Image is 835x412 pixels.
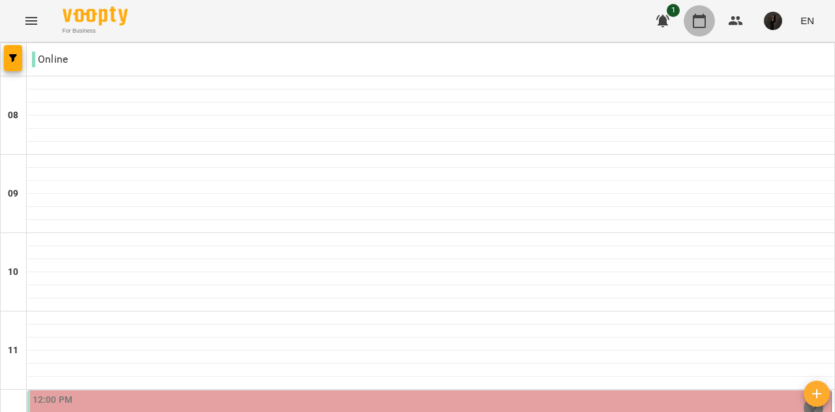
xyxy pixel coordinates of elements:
span: EN [800,14,814,27]
button: Add lesson [804,381,830,407]
label: 12:00 PM [33,393,72,407]
h6: 11 [8,343,18,358]
h6: 10 [8,265,18,279]
img: 5858c9cbb9d5886a1d49eb89d6c4f7a7.jpg [764,12,782,30]
span: 1 [667,4,680,17]
p: Online [32,52,68,67]
button: Menu [16,5,47,37]
span: For Business [63,27,128,35]
h6: 09 [8,187,18,201]
img: Voopty Logo [63,7,128,25]
button: EN [795,8,819,33]
h6: 08 [8,108,18,123]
